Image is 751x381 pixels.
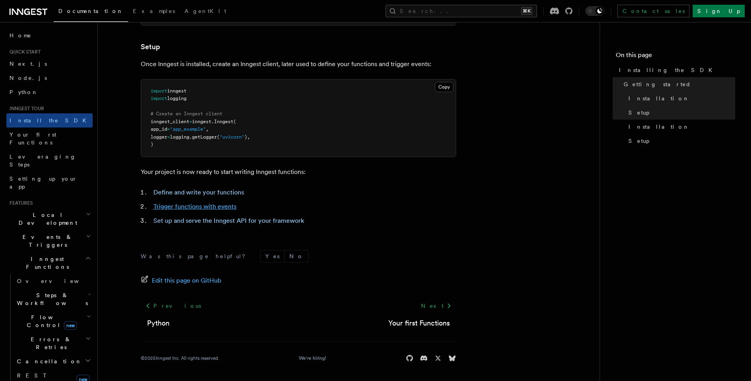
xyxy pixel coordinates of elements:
button: Cancellation [14,354,93,368]
span: ) [151,142,153,147]
span: Setup [628,109,649,117]
a: Python [147,318,170,329]
a: Setup [141,41,160,52]
button: No [285,250,308,262]
a: Examples [128,2,180,21]
span: logger [151,134,167,140]
span: Quick start [6,49,41,55]
span: new [64,321,77,330]
span: logging [167,96,186,101]
span: Install the SDK [9,117,91,124]
button: Errors & Retries [14,332,93,354]
a: Next [416,299,456,313]
button: Flow Controlnew [14,310,93,332]
a: Install the SDK [6,113,93,128]
span: Edit this page on GitHub [152,275,222,286]
span: Leveraging Steps [9,154,76,168]
button: Yes [261,250,284,262]
button: Local Development [6,208,93,230]
span: Node.js [9,75,47,81]
span: Steps & Workflows [14,291,88,307]
a: Contact sales [617,5,690,17]
a: Define and write your functions [153,189,244,196]
kbd: ⌘K [521,7,532,15]
span: Setting up your app [9,176,77,190]
span: Documentation [58,8,123,14]
a: Node.js [6,71,93,85]
span: AgentKit [184,8,226,14]
span: inngest_client [151,119,189,124]
a: Documentation [54,2,128,22]
span: Flow Control [14,313,87,329]
a: Your first Functions [388,318,450,329]
a: Trigger functions with events [153,203,237,210]
button: Search...⌘K [386,5,537,17]
span: Examples [133,8,175,14]
span: Inngest [214,119,233,124]
span: "uvicorn" [220,134,244,140]
a: Installation [625,91,735,105]
a: We're hiring! [299,355,326,361]
a: AgentKit [180,2,231,21]
span: # Create an Inngest client [151,111,222,117]
span: import [151,88,167,94]
span: app_id [151,126,167,132]
p: Once Inngest is installed, create an Inngest client, later used to define your functions and trig... [141,59,456,70]
button: Events & Triggers [6,230,93,252]
a: Python [6,85,93,99]
span: "app_example" [170,126,206,132]
a: Overview [14,274,93,288]
span: Python [9,89,38,95]
a: Edit this page on GitHub [141,275,222,286]
span: inngest [192,119,211,124]
span: Your first Functions [9,131,56,146]
a: Getting started [621,77,735,91]
span: inngest [167,88,186,94]
span: Getting started [624,80,691,88]
span: Errors & Retries [14,335,86,351]
span: ( [217,134,220,140]
span: , [206,126,209,132]
span: Local Development [6,211,86,227]
span: logging. [170,134,192,140]
span: Inngest Functions [6,255,85,271]
span: Events & Triggers [6,233,86,249]
p: Was this page helpful? [141,252,251,260]
a: Your first Functions [6,128,93,150]
a: Set up and serve the Inngest API for your framework [153,217,304,224]
span: getLogger [192,134,217,140]
span: Installation [628,123,690,131]
span: Installation [628,94,690,102]
a: Leveraging Steps [6,150,93,172]
span: import [151,96,167,101]
span: = [167,126,170,132]
p: Your project is now ready to start writing Inngest functions: [141,166,456,178]
button: Inngest Functions [6,252,93,274]
span: Inngest tour [6,105,44,112]
span: ), [244,134,250,140]
button: Steps & Workflows [14,288,93,310]
span: = [189,119,192,124]
span: Setup [628,137,649,145]
a: Previous [141,299,206,313]
a: Installing the SDK [616,63,735,77]
button: Copy [435,82,453,92]
a: Home [6,28,93,43]
div: © 2025 Inngest Inc. All rights reserved. [141,355,219,361]
span: Installing the SDK [619,66,717,74]
a: Setup [625,105,735,120]
button: Toggle dark mode [585,6,604,16]
span: Features [6,200,33,206]
a: Sign Up [693,5,745,17]
a: Installation [625,120,735,134]
span: = [167,134,170,140]
span: Cancellation [14,357,82,365]
a: Next.js [6,57,93,71]
span: Next.js [9,61,47,67]
span: Home [9,31,32,39]
span: Overview [17,278,98,284]
a: Setup [625,134,735,148]
a: Setting up your app [6,172,93,194]
span: . [211,119,214,124]
span: ( [233,119,236,124]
